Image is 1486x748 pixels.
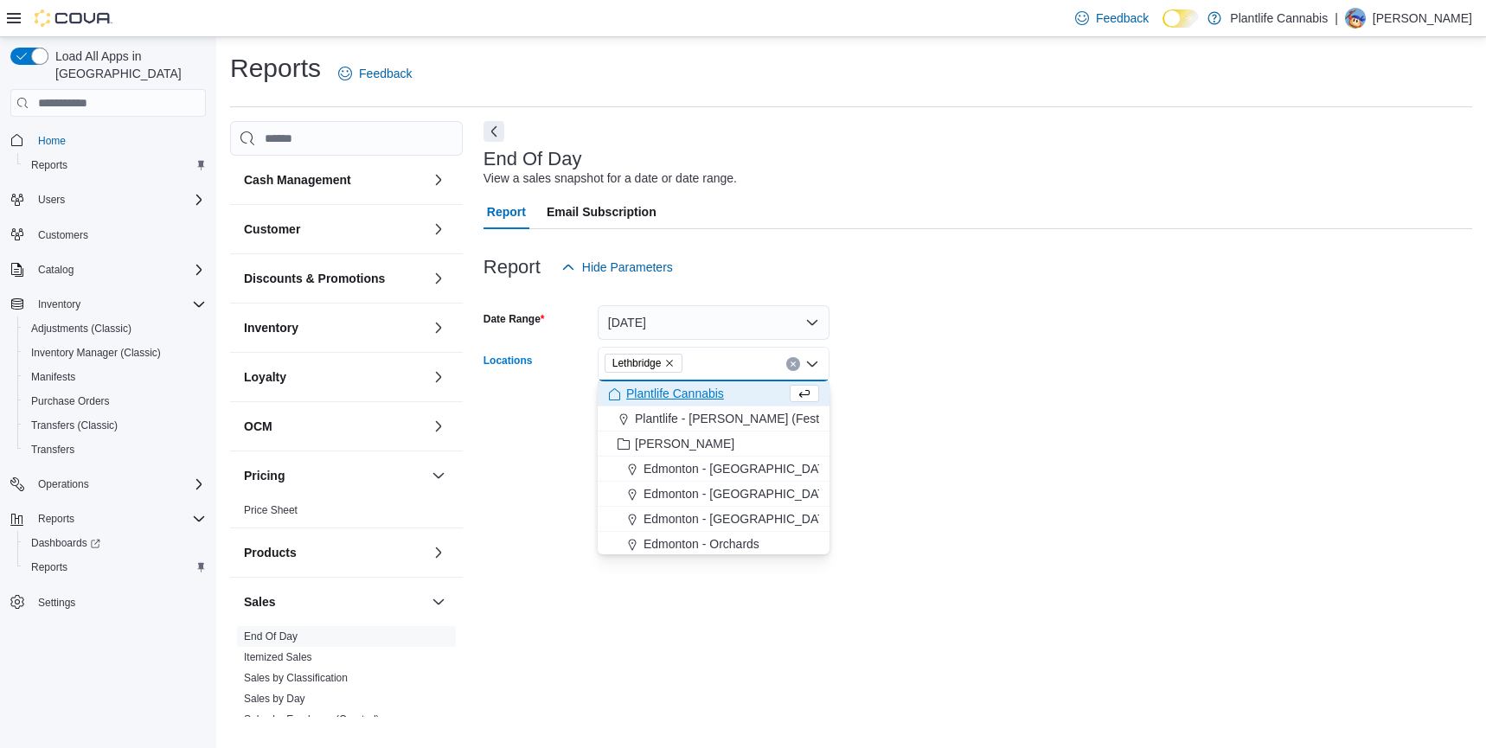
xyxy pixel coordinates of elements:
button: Cash Management [428,169,449,190]
span: Settings [31,591,206,613]
nav: Complex example [10,120,206,660]
button: Discounts & Promotions [428,268,449,289]
span: Edmonton - [GEOGRAPHIC_DATA] [644,485,836,502]
a: Sales by Day [244,693,305,705]
button: Remove Lethbridge from selection in this group [664,358,675,368]
button: Operations [31,474,96,495]
h3: Inventory [244,319,298,336]
span: Transfers [31,443,74,457]
button: Inventory [31,294,87,315]
h3: Customer [244,221,300,238]
span: Adjustments (Classic) [24,318,206,339]
span: Transfers (Classic) [24,415,206,436]
button: Loyalty [244,368,425,386]
button: Home [3,127,213,152]
span: Reports [38,512,74,526]
span: Operations [38,477,89,491]
span: Price Sheet [244,503,298,517]
h1: Reports [230,51,321,86]
button: Customers [3,222,213,247]
span: Load All Apps in [GEOGRAPHIC_DATA] [48,48,206,82]
a: Adjustments (Classic) [24,318,138,339]
div: Pricing [230,500,463,527]
a: Reports [24,155,74,176]
h3: Pricing [244,467,285,484]
button: Reports [17,153,213,177]
span: Reports [24,155,206,176]
span: Sales by Employee (Created) [244,713,380,726]
input: Dark Mode [1163,10,1199,28]
button: Clear input [786,357,800,371]
span: Users [31,189,206,210]
button: Purchase Orders [17,389,213,413]
button: Products [428,542,449,563]
a: Sales by Classification [244,672,348,684]
a: Transfers [24,439,81,460]
span: Adjustments (Classic) [31,322,131,336]
button: OCM [244,418,425,435]
button: Transfers [17,438,213,462]
span: Feedback [1096,10,1149,27]
h3: Sales [244,593,276,611]
h3: Discounts & Promotions [244,270,385,287]
button: Catalog [31,259,80,280]
button: Customer [428,219,449,240]
button: Settings [3,590,213,615]
span: Inventory Manager (Classic) [31,346,161,360]
button: Edmonton - [GEOGRAPHIC_DATA] [598,457,829,482]
a: Purchase Orders [24,391,117,412]
span: Dashboards [24,533,206,553]
button: Edmonton - Orchards [598,532,829,557]
span: Report [487,195,526,229]
a: Manifests [24,367,82,387]
p: [PERSON_NAME] [1373,8,1472,29]
button: Discounts & Promotions [244,270,425,287]
button: Transfers (Classic) [17,413,213,438]
a: Inventory Manager (Classic) [24,342,168,363]
button: Pricing [244,467,425,484]
span: Transfers (Classic) [31,419,118,432]
button: Hide Parameters [554,250,680,284]
span: Reports [31,560,67,574]
span: Sales by Day [244,692,305,706]
a: Dashboards [24,533,107,553]
span: Lethbridge [605,354,683,373]
p: | [1335,8,1338,29]
span: Plantlife Cannabis [626,385,724,402]
span: Reports [31,508,206,529]
button: Reports [31,508,81,529]
button: Inventory Manager (Classic) [17,341,213,365]
span: Dashboards [31,536,100,550]
h3: End Of Day [484,149,582,169]
button: Plantlife - [PERSON_NAME] (Festival) [598,406,829,432]
span: Email Subscription [547,195,657,229]
a: Itemized Sales [244,651,312,663]
div: David Strum [1345,8,1366,29]
button: Sales [244,593,425,611]
a: Feedback [331,56,419,91]
img: Cova [35,10,112,27]
span: Purchase Orders [24,391,206,412]
span: Catalog [31,259,206,280]
span: Itemized Sales [244,650,312,664]
h3: Products [244,544,297,561]
button: Manifests [17,365,213,389]
a: Dashboards [17,531,213,555]
h3: OCM [244,418,272,435]
button: Users [3,188,213,212]
span: Feedback [359,65,412,82]
span: Manifests [31,370,75,384]
a: Transfers (Classic) [24,415,125,436]
span: Settings [38,596,75,610]
span: Lethbridge [612,355,662,372]
span: Customers [38,228,88,242]
button: Reports [3,507,213,531]
label: Locations [484,354,533,368]
button: Pricing [428,465,449,486]
button: Inventory [428,317,449,338]
span: [PERSON_NAME] [635,435,734,452]
button: [PERSON_NAME] [598,432,829,457]
a: End Of Day [244,630,298,643]
button: Inventory [244,319,425,336]
span: End Of Day [244,630,298,643]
